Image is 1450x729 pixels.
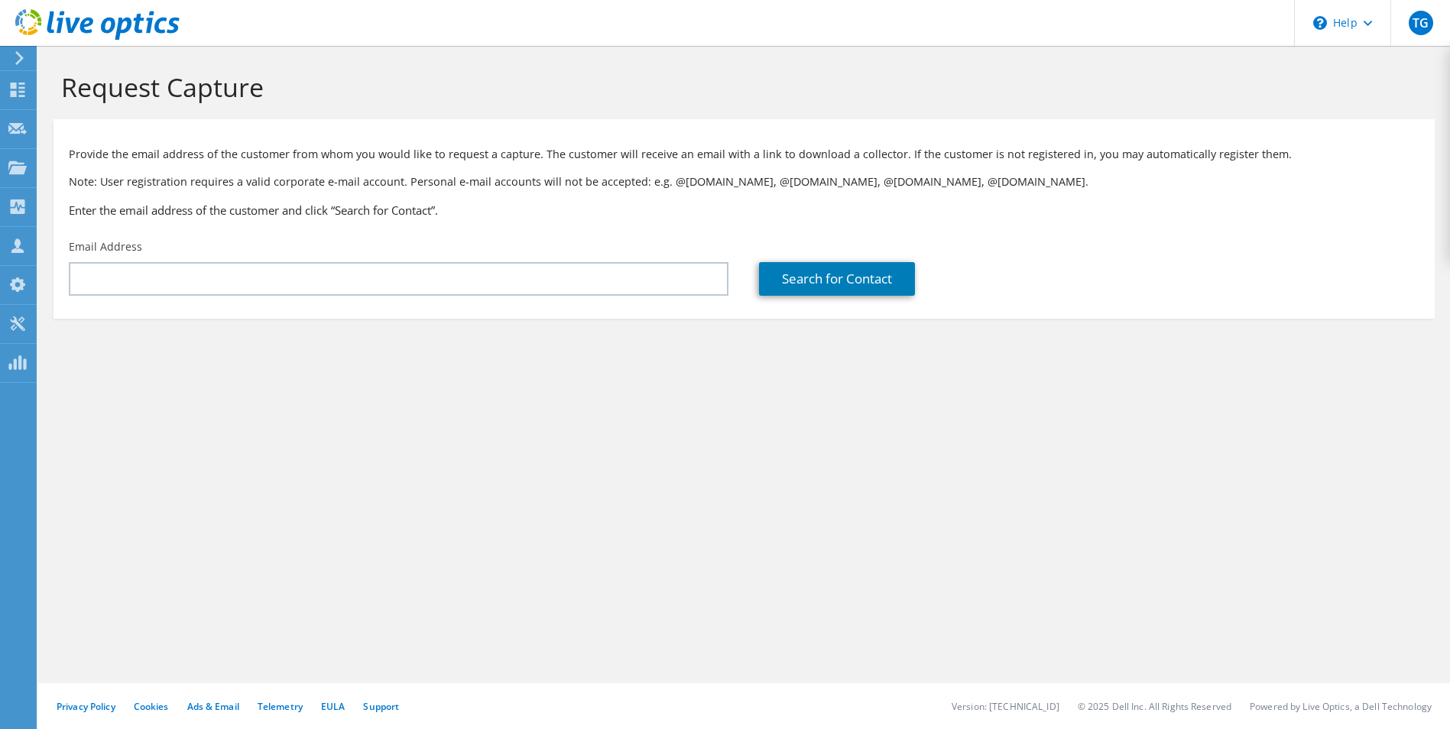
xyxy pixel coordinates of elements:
li: © 2025 Dell Inc. All Rights Reserved [1078,700,1231,713]
h3: Enter the email address of the customer and click “Search for Contact”. [69,202,1419,219]
a: EULA [321,700,345,713]
a: Ads & Email [187,700,239,713]
p: Note: User registration requires a valid corporate e-mail account. Personal e-mail accounts will ... [69,173,1419,190]
p: Provide the email address of the customer from whom you would like to request a capture. The cust... [69,146,1419,163]
svg: \n [1313,16,1327,30]
h1: Request Capture [61,71,1419,103]
li: Powered by Live Optics, a Dell Technology [1250,700,1432,713]
a: Search for Contact [759,262,915,296]
li: Version: [TECHNICAL_ID] [952,700,1059,713]
a: Cookies [134,700,169,713]
label: Email Address [69,239,142,254]
a: Support [363,700,399,713]
span: TG [1409,11,1433,35]
a: Privacy Policy [57,700,115,713]
a: Telemetry [258,700,303,713]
